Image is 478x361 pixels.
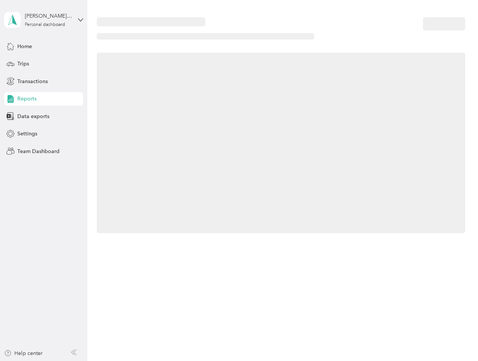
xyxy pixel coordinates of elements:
[25,23,65,27] div: Personal dashboard
[4,349,43,357] button: Help center
[17,77,48,85] span: Transactions
[17,147,60,155] span: Team Dashboard
[17,130,37,138] span: Settings
[17,95,37,103] span: Reports
[25,12,72,20] div: [PERSON_NAME][EMAIL_ADDRESS][PERSON_NAME][DOMAIN_NAME]
[17,60,29,68] span: Trips
[17,112,49,120] span: Data exports
[17,42,32,50] span: Home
